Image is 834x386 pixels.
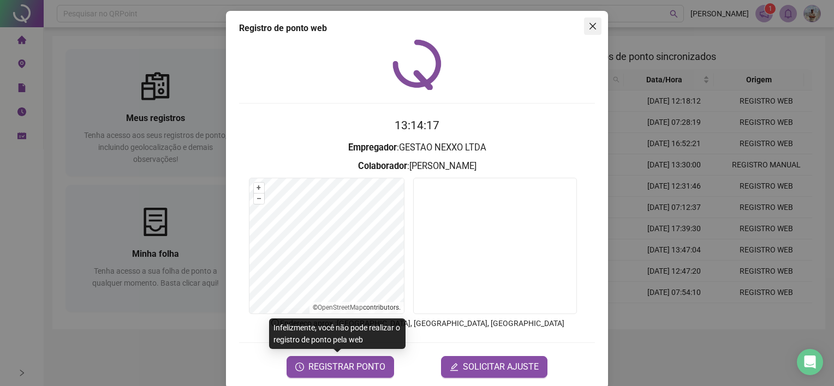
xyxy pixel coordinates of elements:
span: clock-circle [295,363,304,371]
time: 13:14:17 [395,119,439,132]
div: Open Intercom Messenger [797,349,823,375]
button: – [254,194,264,204]
span: edit [450,363,458,371]
h3: : [PERSON_NAME] [239,159,595,173]
li: © contributors. [313,304,401,311]
a: OpenStreetMap [318,304,363,311]
span: REGISTRAR PONTO [308,360,385,373]
span: close [588,22,597,31]
button: Close [584,17,601,35]
span: SOLICITAR AJUSTE [463,360,539,373]
img: QRPoint [392,39,442,90]
p: Endereço aprox. : [GEOGRAPHIC_DATA], [GEOGRAPHIC_DATA], [GEOGRAPHIC_DATA] [239,317,595,329]
strong: Empregador [348,142,397,153]
h3: : GESTAO NEXXO LTDA [239,141,595,155]
strong: Colaborador [358,161,407,171]
button: + [254,183,264,193]
button: editSOLICITAR AJUSTE [441,356,547,378]
div: Infelizmente, você não pode realizar o registro de ponto pela web [269,318,406,349]
div: Registro de ponto web [239,22,595,35]
button: REGISTRAR PONTO [287,356,394,378]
